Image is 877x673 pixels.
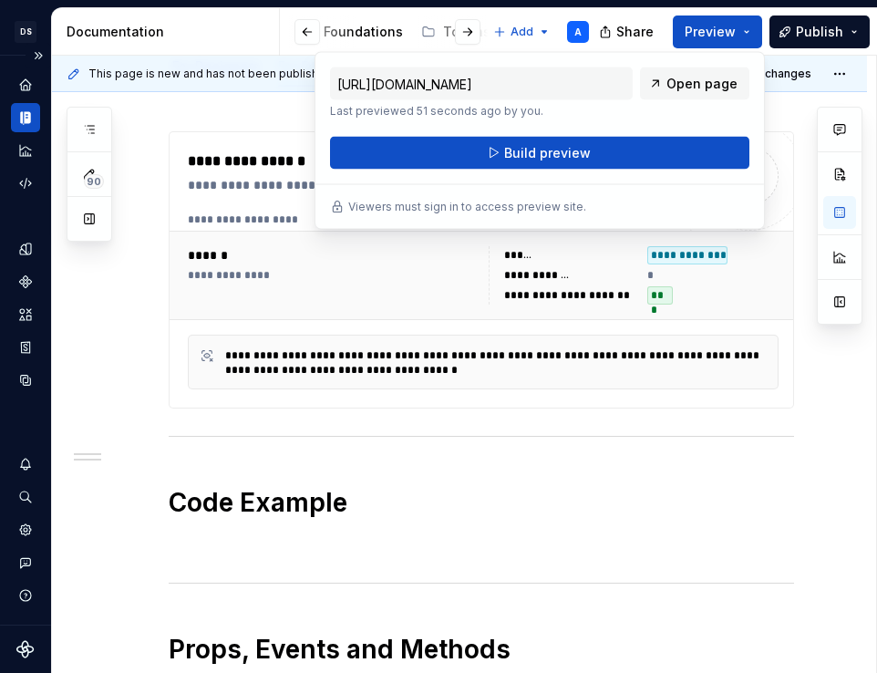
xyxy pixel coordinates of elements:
h1: Props, Events and Methods [169,633,794,666]
p: Last previewed 51 seconds ago by you. [330,104,633,119]
a: Documentation [11,103,40,132]
a: Open page [640,67,749,100]
span: Open page [666,75,738,93]
div: Foundations [324,23,403,41]
button: DS [4,12,47,51]
span: This page is new and has not been published yet. [88,67,356,81]
a: Code automation [11,169,40,198]
a: Components [11,267,40,296]
span: Add [511,25,533,39]
svg: Supernova Logo [16,640,35,658]
div: A [574,25,582,39]
button: Contact support [11,548,40,577]
a: Tokens [414,17,498,47]
button: Notifications [11,450,40,479]
button: Expand sidebar [26,43,51,68]
a: Home [11,70,40,99]
span: Build preview [504,144,591,162]
a: Design tokens [11,234,40,264]
button: Search ⌘K [11,482,40,512]
h1: Code Example [169,486,794,519]
button: Preview [673,16,762,48]
p: Viewers must sign in to access preview site. [348,200,586,214]
a: Storybook stories [11,333,40,362]
span: Share [616,23,654,41]
a: Data sources [11,366,40,395]
span: Preview [685,23,736,41]
button: Add [488,19,556,45]
div: DS [15,21,36,43]
span: 90 [84,174,104,189]
button: Build preview [330,137,749,170]
button: Share [590,16,665,48]
a: Assets [11,300,40,329]
button: Publish [769,16,870,48]
a: Settings [11,515,40,544]
a: Analytics [11,136,40,165]
span: Publish changes [723,67,811,81]
div: Documentation [67,23,272,41]
span: Publish [796,23,843,41]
